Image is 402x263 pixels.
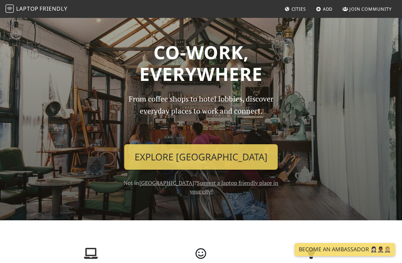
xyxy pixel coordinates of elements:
[340,3,394,15] a: Join Community
[40,41,362,85] h1: Co-work, Everywhere
[123,93,279,139] p: From coffee shops to hotel lobbies, discover everyday places to work and connect.
[6,3,67,15] a: LaptopFriendly LaptopFriendly
[6,4,14,13] img: LaptopFriendly
[16,5,39,12] span: Laptop
[313,3,336,15] a: Add
[190,179,279,196] a: Suggest a laptop friendly place in your city!
[349,6,392,12] span: Join Community
[295,243,395,256] a: Become an Ambassador 🤵🏻‍♀️🤵🏾‍♂️🤵🏼‍♀️
[40,5,67,12] span: Friendly
[292,6,306,12] span: Cities
[139,179,194,187] a: [GEOGRAPHIC_DATA]
[282,3,309,15] a: Cities
[323,6,333,12] span: Add
[124,179,278,196] span: Not in ?
[124,144,278,170] a: Explore [GEOGRAPHIC_DATA]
